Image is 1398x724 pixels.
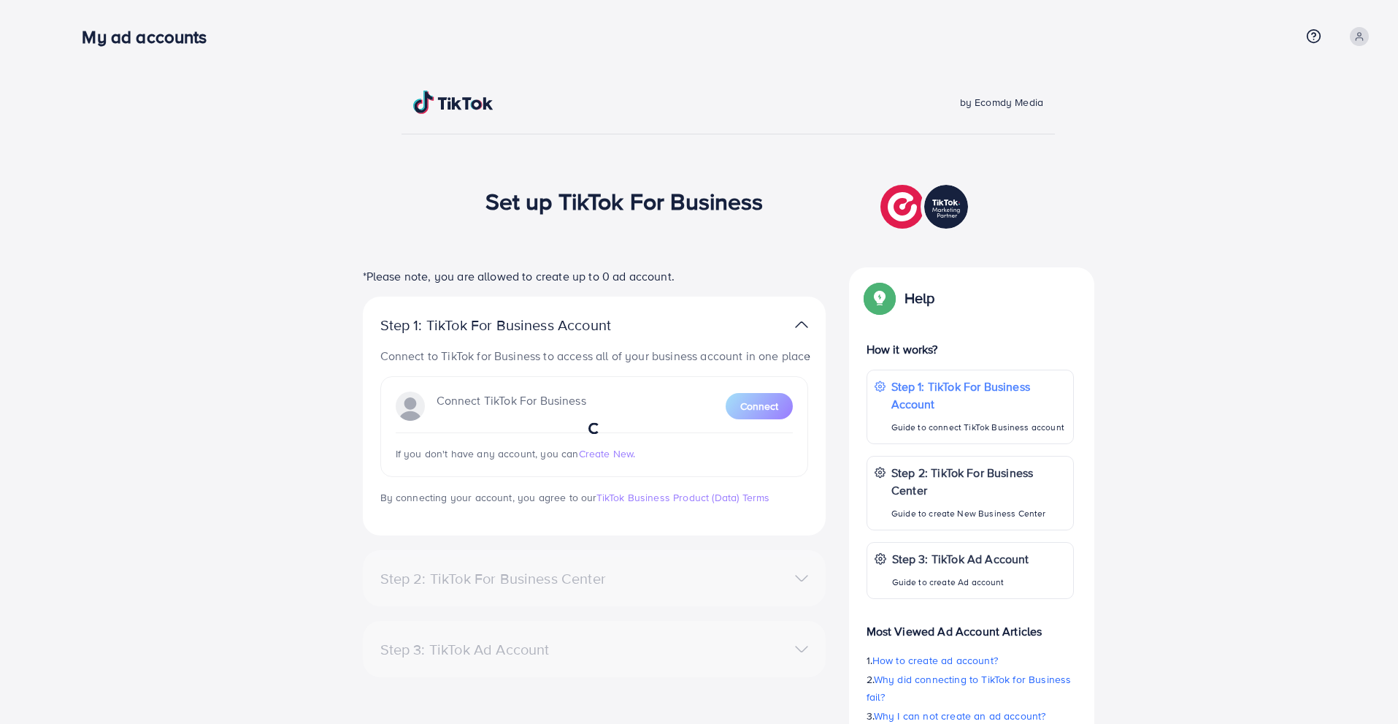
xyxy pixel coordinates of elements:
[795,314,808,335] img: TikTok partner
[905,289,935,307] p: Help
[891,378,1066,413] p: Step 1: TikTok For Business Account
[485,187,764,215] h1: Set up TikTok For Business
[892,574,1029,591] p: Guide to create Ad account
[867,671,1074,706] p: 2.
[380,316,658,334] p: Step 1: TikTok For Business Account
[891,505,1066,522] p: Guide to create New Business Center
[960,95,1043,110] span: by Ecomdy Media
[867,672,1072,704] span: Why did connecting to TikTok for Business fail?
[867,340,1074,358] p: How it works?
[867,285,893,311] img: Popup guide
[867,611,1074,640] p: Most Viewed Ad Account Articles
[867,652,1074,669] p: 1.
[874,709,1046,723] span: Why I can not create an ad account?
[872,653,998,668] span: How to create ad account?
[891,419,1066,436] p: Guide to connect TikTok Business account
[82,26,218,47] h3: My ad accounts
[413,91,493,114] img: TikTok
[880,181,972,232] img: TikTok partner
[892,550,1029,568] p: Step 3: TikTok Ad Account
[891,464,1066,499] p: Step 2: TikTok For Business Center
[363,267,826,285] p: *Please note, you are allowed to create up to 0 ad account.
